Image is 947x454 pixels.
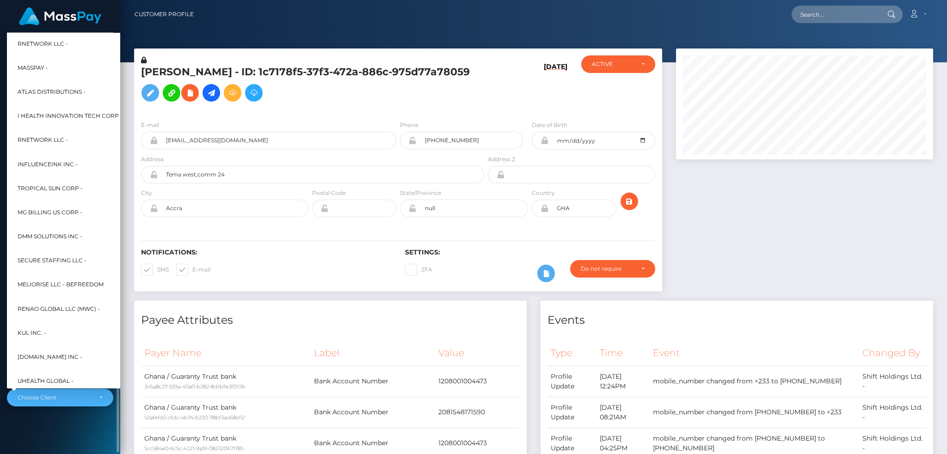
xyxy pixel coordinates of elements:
a: Customer Profile [135,5,194,24]
div: Do not require [581,265,634,272]
span: MassPay - [18,62,48,74]
label: City [141,189,152,197]
button: ACTIVE [581,55,655,73]
label: Address 2 [488,155,515,163]
td: Bank Account Number [311,366,435,397]
span: Tropical Sun Corp - [18,182,83,194]
th: Time [596,340,650,366]
label: Date of Birth [532,121,567,129]
label: Country [532,189,555,197]
td: [DATE] 08:21AM [596,397,650,428]
td: [DATE] 12:24PM [596,366,650,397]
label: State/Province [400,189,441,197]
label: SMS [141,264,169,276]
span: RNetwork LLC - [18,37,68,49]
td: Shift Holdings Ltd. - [859,397,926,428]
th: Label [311,340,435,366]
h6: [DATE] [544,63,567,109]
th: Event [650,340,859,366]
input: Search... [792,6,879,23]
td: Shift Holdings Ltd. - [859,366,926,397]
h4: Payee Attributes [141,312,520,328]
th: Payer Name [141,340,311,366]
label: Phone [400,121,418,129]
label: E-mail [141,121,159,129]
td: mobile_number changed from [PHONE_NUMBER] to +233 [650,397,859,428]
h4: Events [547,312,926,328]
td: Ghana / Guaranty Trust bank [141,397,311,428]
span: DMM Solutions Inc - [18,230,82,242]
button: Do not require [570,260,655,278]
small: 3c6a8c27-329a-40a0-b282-8d1bfe3f057b [144,383,246,390]
label: Postal Code [312,189,346,197]
span: InfluenceInk Inc - [18,158,78,170]
span: I HEALTH INNOVATION TECH CORP - [18,110,123,122]
td: Ghana / Guaranty Trust bank [141,366,311,397]
h5: [PERSON_NAME] - ID: 1c7178f5-37f3-472a-886c-975d77a78059 [141,65,479,106]
span: UHealth Global - [18,375,74,387]
span: Meliorise LLC - BEfreedom [18,278,104,291]
label: Address [141,155,164,163]
td: Profile Update [547,366,596,397]
td: mobile_number changed from +233 to [PHONE_NUMBER] [650,366,859,397]
span: Kul Inc. - [18,327,46,339]
th: Type [547,340,596,366]
span: [DOMAIN_NAME] INC - [18,351,82,363]
div: ACTIVE [592,61,634,68]
small: 5cc584e0-6c5c-4321-9a19-082320671785 [144,445,244,452]
button: Choose Client [7,389,113,406]
h6: Settings: [405,248,655,256]
label: 2FA [405,264,432,276]
a: Initiate Payout [203,84,220,102]
img: MassPay Logo [19,7,101,25]
h6: Notifications: [141,248,391,256]
td: Bank Account Number [311,397,435,428]
small: 52afefd2-cfdc-4b74-b230-78bf3a468d12 [144,414,245,421]
span: Secure Staffing LLC - [18,254,86,266]
td: 1208001004473 [435,366,520,397]
th: Value [435,340,520,366]
div: Choose Client [18,394,92,401]
span: Atlas Distributions - [18,86,86,98]
th: Changed By [859,340,926,366]
span: rNetwork LLC - [18,134,68,146]
span: Renao Global LLC (MWC) - [18,303,100,315]
span: MG Billing US Corp - [18,206,82,218]
label: E-mail [176,264,210,276]
td: 2081548171590 [435,397,520,428]
td: Profile Update [547,397,596,428]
